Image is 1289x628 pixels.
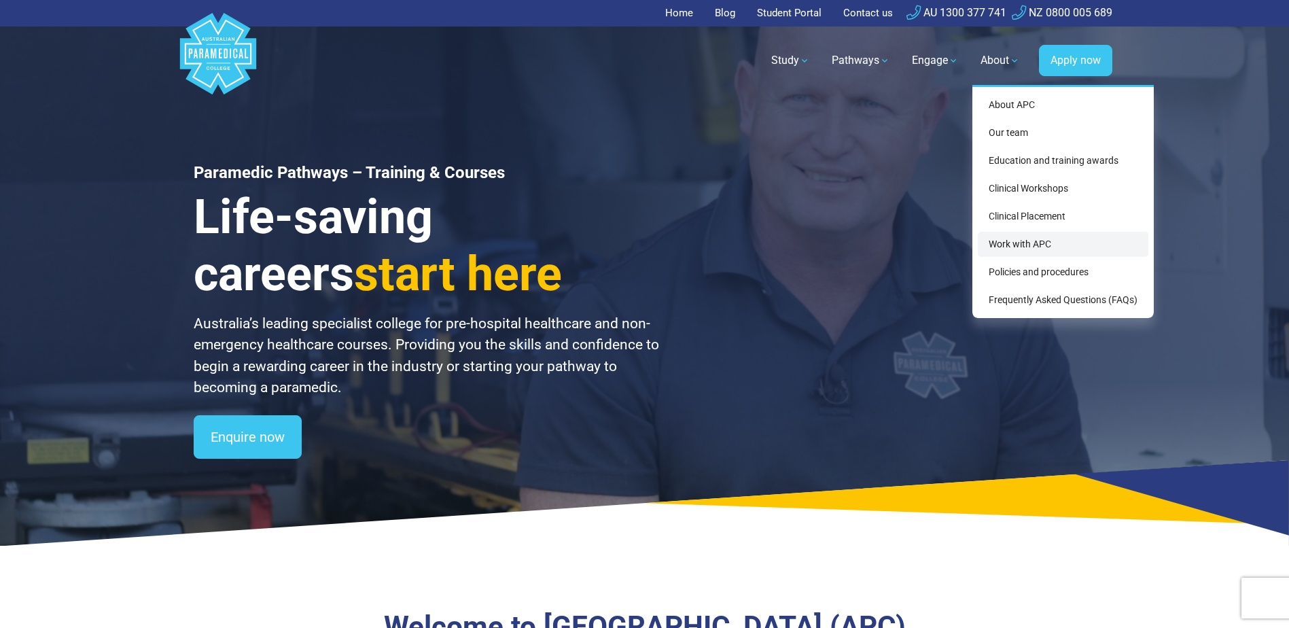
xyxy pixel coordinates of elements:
h3: Life-saving careers [194,188,661,302]
a: Frequently Asked Questions (FAQs) [978,287,1148,313]
a: Pathways [824,41,898,80]
p: Australia’s leading specialist college for pre-hospital healthcare and non-emergency healthcare c... [194,313,661,399]
a: Clinical Workshops [978,176,1148,201]
span: start here [354,246,562,302]
a: Work with APC [978,232,1148,257]
a: Enquire now [194,415,302,459]
a: Clinical Placement [978,204,1148,229]
a: NZ 0800 005 689 [1012,6,1112,19]
a: Policies and procedures [978,260,1148,285]
h1: Paramedic Pathways – Training & Courses [194,163,661,183]
div: About [972,85,1154,318]
a: Engage [904,41,967,80]
a: About APC [978,92,1148,118]
a: Education and training awards [978,148,1148,173]
a: Our team [978,120,1148,145]
a: Australian Paramedical College [177,27,259,95]
a: Apply now [1039,45,1112,76]
a: About [972,41,1028,80]
a: AU 1300 377 741 [906,6,1006,19]
a: Study [763,41,818,80]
